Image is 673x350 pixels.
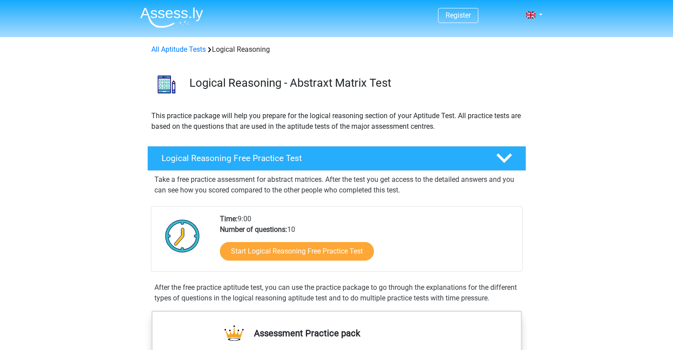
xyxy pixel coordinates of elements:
[148,65,185,103] img: logical reasoning
[144,146,530,171] a: Logical Reasoning Free Practice Test
[160,214,205,258] img: Clock
[148,44,526,55] div: Logical Reasoning
[140,7,203,28] img: Assessly
[220,215,238,223] b: Time:
[162,153,482,163] h4: Logical Reasoning Free Practice Test
[220,242,374,261] a: Start Logical Reasoning Free Practice Test
[151,111,522,132] p: This practice package will help you prepare for the logical reasoning section of your Aptitude Te...
[446,11,471,19] a: Register
[151,45,206,54] a: All Aptitude Tests
[151,282,523,304] div: After the free practice aptitude test, you can use the practice package to go through the explana...
[220,225,287,234] b: Number of questions:
[189,76,519,90] h3: Logical Reasoning - Abstraxt Matrix Test
[154,174,519,196] p: Take a free practice assessment for abstract matrices. After the test you get access to the detai...
[213,214,522,271] div: 9:00 10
